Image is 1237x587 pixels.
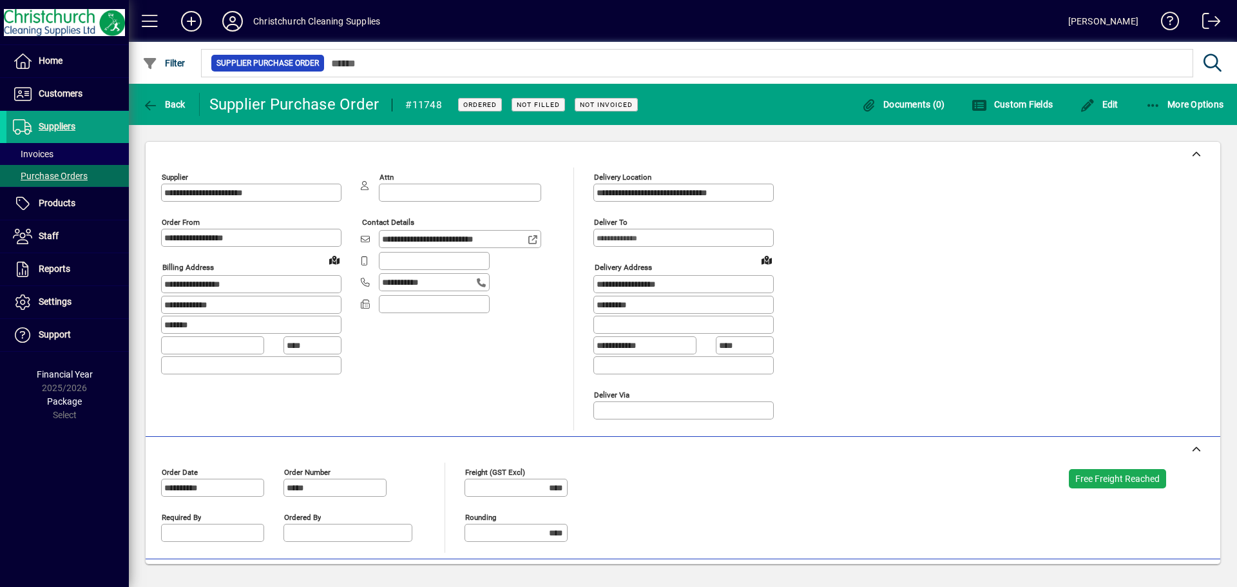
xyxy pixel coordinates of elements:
[517,101,560,109] span: Not Filled
[6,220,129,253] a: Staff
[39,296,72,307] span: Settings
[324,249,345,270] a: View on map
[162,218,200,227] mat-label: Order from
[139,93,189,116] button: Back
[39,121,75,131] span: Suppliers
[465,467,525,476] mat-label: Freight (GST excl)
[47,396,82,407] span: Package
[1068,11,1138,32] div: [PERSON_NAME]
[1146,99,1224,110] span: More Options
[162,512,201,521] mat-label: Required by
[858,93,948,116] button: Documents (0)
[968,93,1056,116] button: Custom Fields
[6,78,129,110] a: Customers
[39,55,62,66] span: Home
[972,99,1053,110] span: Custom Fields
[1142,93,1227,116] button: More Options
[1075,474,1160,484] span: Free Freight Reached
[216,57,319,70] span: Supplier Purchase Order
[594,173,651,182] mat-label: Delivery Location
[162,467,198,476] mat-label: Order date
[379,173,394,182] mat-label: Attn
[465,512,496,521] mat-label: Rounding
[6,165,129,187] a: Purchase Orders
[6,286,129,318] a: Settings
[253,11,380,32] div: Christchurch Cleaning Supplies
[209,94,379,115] div: Supplier Purchase Order
[756,249,777,270] a: View on map
[284,467,331,476] mat-label: Order number
[6,188,129,220] a: Products
[463,101,497,109] span: Ordered
[1151,3,1180,44] a: Knowledge Base
[594,218,628,227] mat-label: Deliver To
[129,93,200,116] app-page-header-button: Back
[39,329,71,340] span: Support
[1193,3,1221,44] a: Logout
[6,253,129,285] a: Reports
[284,512,321,521] mat-label: Ordered by
[39,231,59,241] span: Staff
[405,95,442,115] div: #11748
[1077,93,1122,116] button: Edit
[6,319,129,351] a: Support
[142,99,186,110] span: Back
[580,101,633,109] span: Not Invoiced
[6,45,129,77] a: Home
[162,173,188,182] mat-label: Supplier
[171,10,212,33] button: Add
[594,390,629,399] mat-label: Deliver via
[1080,99,1118,110] span: Edit
[212,10,253,33] button: Profile
[6,143,129,165] a: Invoices
[142,58,186,68] span: Filter
[13,171,88,181] span: Purchase Orders
[39,264,70,274] span: Reports
[139,52,189,75] button: Filter
[39,198,75,208] span: Products
[13,149,53,159] span: Invoices
[861,99,945,110] span: Documents (0)
[37,369,93,380] span: Financial Year
[39,88,82,99] span: Customers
